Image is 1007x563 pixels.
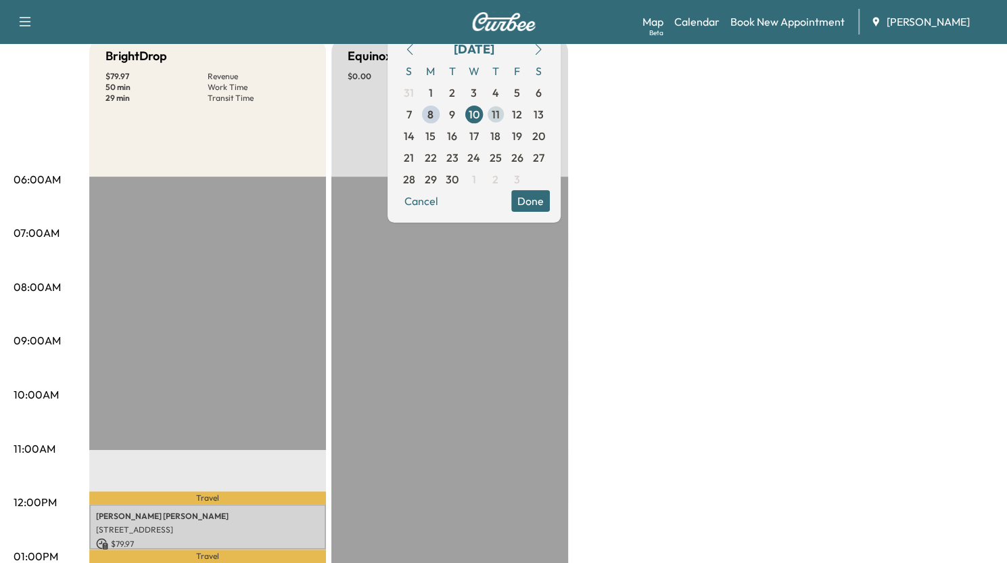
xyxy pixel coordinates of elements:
span: 22 [425,150,437,166]
span: 21 [404,150,414,166]
span: 11 [492,106,500,122]
span: 13 [534,106,544,122]
span: 26 [511,150,523,166]
p: 10:00AM [14,386,59,403]
p: Work Time [208,82,310,93]
img: Curbee Logo [471,12,536,31]
p: 06:00AM [14,171,61,187]
span: 8 [427,106,434,122]
span: F [507,60,528,82]
span: 25 [490,150,502,166]
h5: Equinox [348,47,392,66]
span: S [528,60,550,82]
span: M [420,60,442,82]
span: 28 [403,171,415,187]
p: [STREET_ADDRESS] [96,524,319,535]
span: 19 [512,128,522,144]
div: [DATE] [454,40,494,59]
span: T [485,60,507,82]
div: Beta [649,28,663,38]
p: Travel [89,549,326,563]
span: 30 [446,171,459,187]
button: Done [511,190,550,212]
h5: BrightDrop [106,47,167,66]
p: $ 79.97 [96,538,319,550]
span: S [398,60,420,82]
p: 07:00AM [14,225,60,241]
span: 1 [472,171,476,187]
span: 3 [471,85,477,101]
p: 09:00AM [14,332,61,348]
span: 9 [449,106,455,122]
a: Book New Appointment [730,14,845,30]
span: 20 [532,128,545,144]
span: 6 [536,85,542,101]
span: 16 [447,128,457,144]
span: T [442,60,463,82]
p: $ 79.97 [106,71,208,82]
span: 17 [469,128,479,144]
span: 14 [404,128,415,144]
span: 5 [514,85,520,101]
p: Travel [89,491,326,504]
p: Transit Time [208,93,310,104]
span: 4 [492,85,499,101]
p: 11:00AM [14,441,55,457]
p: 12:00PM [14,494,57,510]
p: Revenue [208,71,310,82]
span: 12 [512,106,522,122]
span: 29 [425,171,437,187]
span: 24 [467,150,480,166]
button: Cancel [398,190,444,212]
p: 29 min [106,93,208,104]
span: 1 [429,85,433,101]
p: [PERSON_NAME] [PERSON_NAME] [96,511,319,522]
a: Calendar [674,14,720,30]
span: 31 [404,85,414,101]
span: 18 [490,128,500,144]
span: 15 [425,128,436,144]
span: W [463,60,485,82]
span: 3 [514,171,520,187]
p: $ 0.00 [348,71,450,82]
span: 2 [492,171,498,187]
a: MapBeta [642,14,663,30]
span: 7 [406,106,412,122]
p: 08:00AM [14,279,61,295]
span: [PERSON_NAME] [887,14,970,30]
span: 23 [446,150,459,166]
span: 2 [449,85,455,101]
p: 50 min [106,82,208,93]
span: 10 [469,106,479,122]
span: 27 [533,150,544,166]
